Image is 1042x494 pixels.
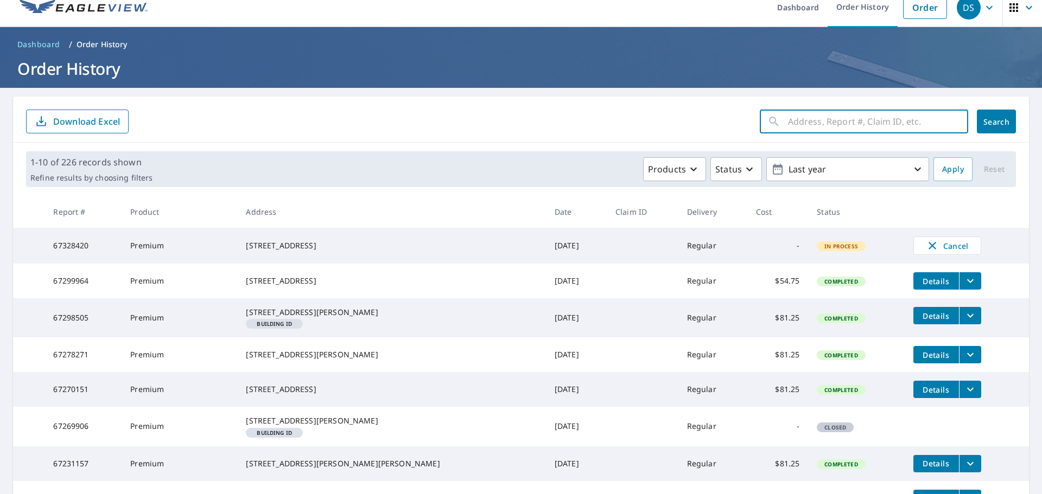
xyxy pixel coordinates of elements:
td: 67299964 [45,264,122,298]
span: Apply [942,163,964,176]
span: Details [920,276,952,286]
button: filesDropdownBtn-67231157 [959,455,981,472]
td: Regular [678,228,747,264]
th: Status [808,196,904,228]
span: Closed [818,424,853,431]
td: 67270151 [45,372,122,407]
td: Regular [678,337,747,372]
em: Building ID [257,321,292,326]
span: Search [986,117,1007,127]
button: detailsBtn-67270151 [913,381,959,398]
p: Order History [77,39,128,50]
button: filesDropdownBtn-67278271 [959,346,981,363]
span: Completed [818,278,864,285]
td: 67269906 [45,407,122,446]
td: Premium [122,337,237,372]
button: Download Excel [26,110,129,133]
div: [STREET_ADDRESS] [246,240,537,251]
button: filesDropdownBtn-67270151 [959,381,981,398]
td: Premium [122,407,237,446]
p: Status [715,163,742,176]
td: Premium [122,372,237,407]
button: Last year [766,157,929,181]
td: [DATE] [546,372,607,407]
span: Details [920,384,952,395]
h1: Order History [13,57,1029,80]
div: [STREET_ADDRESS] [246,384,537,395]
th: Delivery [678,196,747,228]
td: Premium [122,298,237,337]
span: In Process [818,242,865,250]
td: Regular [678,264,747,298]
p: Products [648,163,686,176]
button: filesDropdownBtn-67299964 [959,272,981,290]
span: Dashboard [17,39,60,50]
td: Premium [122,264,237,298]
td: 67231157 [45,446,122,481]
button: detailsBtn-67298505 [913,307,959,324]
button: detailsBtn-67231157 [913,455,959,472]
button: Search [977,110,1016,133]
span: Completed [818,460,864,468]
div: [STREET_ADDRESS][PERSON_NAME] [246,307,537,318]
td: 67328420 [45,228,122,264]
button: Cancel [913,236,981,255]
nav: breadcrumb [13,36,1029,53]
span: Details [920,350,952,360]
th: Address [237,196,545,228]
td: Regular [678,446,747,481]
td: [DATE] [546,407,607,446]
td: [DATE] [546,228,607,264]
td: [DATE] [546,264,607,298]
p: Last year [784,160,911,179]
td: 67278271 [45,337,122,372]
div: [STREET_ADDRESS][PERSON_NAME][PERSON_NAME] [246,458,537,469]
input: Address, Report #, Claim ID, etc. [788,106,968,137]
p: Download Excel [53,116,120,127]
p: 1-10 of 226 records shown [30,156,153,169]
div: [STREET_ADDRESS][PERSON_NAME] [246,349,537,360]
td: 67298505 [45,298,122,337]
th: Report # [45,196,122,228]
th: Product [122,196,237,228]
button: detailsBtn-67299964 [913,272,959,290]
button: Apply [933,157,973,181]
div: [STREET_ADDRESS] [246,275,537,286]
button: detailsBtn-67278271 [913,346,959,363]
button: Status [710,157,762,181]
p: Refine results by choosing filters [30,173,153,183]
div: [STREET_ADDRESS][PERSON_NAME] [246,415,537,426]
td: $81.25 [747,298,808,337]
td: Regular [678,407,747,446]
em: Building ID [257,430,292,435]
a: Dashboard [13,36,65,53]
td: Premium [122,228,237,264]
button: filesDropdownBtn-67298505 [959,307,981,324]
td: Regular [678,372,747,407]
td: - [747,407,808,446]
td: Regular [678,298,747,337]
span: Completed [818,315,864,322]
td: $81.25 [747,337,808,372]
span: Completed [818,386,864,394]
span: Details [920,311,952,321]
span: Cancel [925,239,970,252]
th: Cost [747,196,808,228]
td: [DATE] [546,298,607,337]
li: / [69,38,72,51]
td: [DATE] [546,337,607,372]
button: Products [643,157,706,181]
td: - [747,228,808,264]
td: Premium [122,446,237,481]
td: $81.25 [747,372,808,407]
td: [DATE] [546,446,607,481]
span: Details [920,458,952,469]
td: $81.25 [747,446,808,481]
th: Date [546,196,607,228]
th: Claim ID [607,196,678,228]
td: $54.75 [747,264,808,298]
span: Completed [818,351,864,359]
